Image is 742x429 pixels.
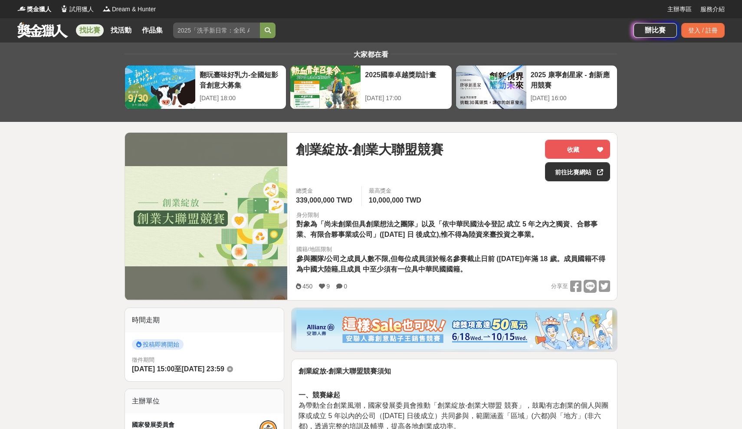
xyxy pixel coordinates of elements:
[296,211,610,219] div: 身分限制
[296,245,610,254] div: 國籍/地區限制
[299,367,391,375] strong: 創業綻放-創業大聯盟競賽須知
[173,23,260,38] input: 2025「洗手新日常：全民 ALL IN」洗手歌全台徵選
[296,255,605,273] span: 參與團隊/公司之成員人數不限,但每位成員須於報名參賽截止日前 ([DATE])年滿 18 歲。成員國籍不得為中國大陸籍,且成員 中至少須有一位具中華民國國籍。
[138,24,166,36] a: 作品集
[531,94,613,103] div: [DATE] 16:00
[132,365,174,373] span: [DATE] 15:00
[76,24,104,36] a: 找比賽
[69,5,94,14] span: 試用獵人
[681,23,725,38] div: 登入 / 註冊
[102,5,156,14] a: LogoDream & Hunter
[326,283,330,290] span: 9
[369,196,421,204] span: 10,000,000 TWD
[60,4,69,13] img: Logo
[299,391,340,399] strong: 一、競賽緣起
[369,187,424,195] span: 最高獎金
[344,283,347,290] span: 0
[125,166,287,266] img: Cover Image
[125,389,284,413] div: 主辦單位
[132,339,184,350] span: 投稿即將開始
[125,308,284,332] div: 時間走期
[27,5,51,14] span: 獎金獵人
[296,310,612,349] img: dcc59076-91c0-4acb-9c6b-a1d413182f46.png
[456,65,617,109] a: 2025 康寧創星家 - 創新應用競賽[DATE] 16:00
[200,94,282,103] div: [DATE] 18:00
[545,140,610,159] button: 收藏
[545,162,610,181] a: 前往比賽網站
[60,5,94,14] a: Logo試用獵人
[290,65,452,109] a: 2025國泰卓越獎助計畫[DATE] 17:00
[17,4,26,13] img: Logo
[302,283,312,290] span: 450
[112,5,156,14] span: Dream & Hunter
[667,5,692,14] a: 主辦專區
[102,4,111,13] img: Logo
[700,5,725,14] a: 服務介紹
[296,140,443,159] span: 創業綻放-創業大聯盟競賽
[634,23,677,38] a: 辦比賽
[125,65,286,109] a: 翻玩臺味好乳力-全國短影音創意大募集[DATE] 18:00
[200,70,282,89] div: 翻玩臺味好乳力-全國短影音創意大募集
[132,357,154,363] span: 徵件期間
[296,187,355,195] span: 總獎金
[107,24,135,36] a: 找活動
[17,5,51,14] a: Logo獎金獵人
[174,365,181,373] span: 至
[296,220,598,238] span: 對象為「尚未創業但具創業想法之團隊」以及「依中華民國法令登記 成立 5 年之內之獨資、合夥事業、有限合夥事業或公司」([DATE] 日 後成立),惟不得為陸資來臺投資之事業。
[365,70,447,89] div: 2025國泰卓越獎助計畫
[296,196,352,204] span: 339,000,000 TWD
[351,51,391,58] span: 大家都在看
[531,70,613,89] div: 2025 康寧創星家 - 創新應用競賽
[365,94,447,103] div: [DATE] 17:00
[181,365,224,373] span: [DATE] 23:59
[551,280,568,293] span: 分享至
